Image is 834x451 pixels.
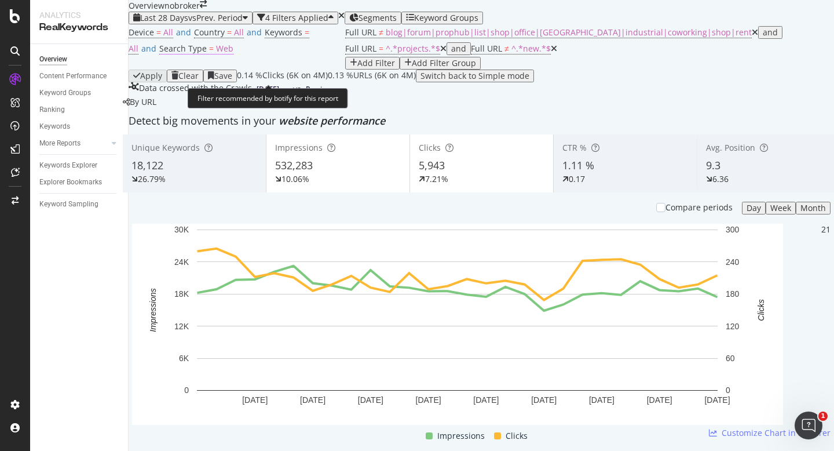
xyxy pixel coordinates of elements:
[712,173,729,185] div: 6.36
[130,96,156,107] span: By URL
[569,173,585,185] div: 0.17
[379,43,383,54] span: =
[826,224,831,235] div: 1
[140,71,162,81] div: Apply
[562,158,594,172] span: 1.11 %
[39,87,120,99] a: Keyword Groups
[281,173,309,185] div: 10.06%
[257,84,279,94] span: 2025 Sep. 1st
[184,385,189,395] text: 0
[709,427,831,439] a: Customize Chart in Explorer
[39,70,120,82] a: Content Performance
[279,114,385,128] span: website performance
[159,43,207,54] span: Search Type
[129,43,138,54] span: All
[306,84,334,94] span: Previous
[726,354,735,363] text: 60
[39,53,120,66] a: Overview
[589,395,614,405] text: [DATE]
[301,82,348,96] button: Previous
[562,142,587,153] span: CTR %
[129,27,154,38] span: Device
[770,203,791,213] div: Week
[234,27,244,38] span: All
[138,173,166,185] div: 26.79%
[174,225,189,234] text: 30K
[531,395,557,405] text: [DATE]
[214,71,232,81] div: Save
[139,82,252,96] div: Data crossed with the Crawls
[766,202,796,214] button: Week
[425,173,448,185] div: 7.21%
[726,257,740,267] text: 240
[726,289,740,299] text: 180
[647,395,672,405] text: [DATE]
[722,427,831,439] span: Customize Chart in Explorer
[242,395,268,405] text: [DATE]
[758,26,782,39] button: and
[706,158,720,172] span: 9.3
[345,12,401,24] button: Segments
[265,13,328,23] div: 4 Filters Applied
[253,12,338,24] button: 4 Filters Applied
[293,83,301,95] span: vs
[706,142,755,153] span: Avg. Position
[148,288,158,332] text: Impressions
[39,176,120,188] a: Explorer Bookmarks
[416,70,534,82] button: Switch back to Simple mode
[818,412,828,421] span: 1
[506,429,528,443] span: Clicks
[194,27,225,38] span: Country
[796,202,831,214] button: Month
[437,429,485,443] span: Impressions
[747,203,761,213] div: Day
[345,43,376,54] span: Full URL
[39,9,119,21] div: Analytics
[345,57,400,70] button: Add Filter
[39,87,91,99] div: Keyword Groups
[129,12,253,24] button: Last 28 DaysvsPrev. Period
[129,114,834,129] div: Detect big movements in your
[386,43,440,54] span: ^.*projects.*$
[359,12,397,23] span: Segments
[174,322,189,331] text: 12K
[174,289,189,299] text: 18K
[179,354,189,363] text: 6K
[129,70,167,82] button: Apply
[39,104,120,116] a: Ranking
[156,27,161,38] span: =
[742,202,766,214] button: Day
[247,27,262,38] span: and
[227,27,232,38] span: =
[39,121,120,133] a: Keywords
[451,44,466,53] div: and
[401,12,483,24] button: Keyword Groups
[328,70,416,82] div: 0.13 % URLs ( 6K on 4M )
[726,322,740,331] text: 120
[338,12,345,20] div: times
[265,27,302,38] span: Keywords
[39,198,98,210] div: Keyword Sampling
[795,412,822,439] iframe: Intercom live chat
[821,224,826,235] div: 2
[216,43,233,54] span: Web
[39,159,97,172] div: Keywords Explorer
[800,203,826,213] div: Month
[704,395,730,405] text: [DATE]
[665,202,733,213] div: Compare periods
[237,70,328,82] div: 0.14 % Clicks ( 6K on 4M )
[275,158,313,172] span: 532,283
[419,158,445,172] span: 5,943
[131,158,163,172] span: 18,122
[174,257,189,267] text: 24K
[132,224,783,425] svg: A chart.
[726,225,740,234] text: 300
[756,299,766,321] text: Clicks
[252,82,293,96] button: [DATE]
[471,43,502,54] span: Full URL
[131,142,200,153] span: Unique Keywords
[178,71,199,81] div: Clear
[188,88,348,108] div: Filter recommended by botify for this report
[416,395,441,405] text: [DATE]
